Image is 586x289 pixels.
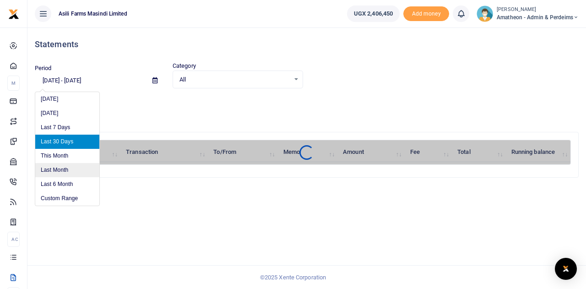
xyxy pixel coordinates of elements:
[35,177,99,191] li: Last 6 Month
[403,6,449,22] span: Add money
[354,9,393,18] span: UGX 2,406,450
[477,5,579,22] a: profile-user [PERSON_NAME] Amatheon - Admin & Perdeims
[35,191,99,206] li: Custom Range
[35,106,99,120] li: [DATE]
[497,13,579,22] span: Amatheon - Admin & Perdeims
[555,258,577,280] div: Open Intercom Messenger
[35,135,99,149] li: Last 30 Days
[347,5,400,22] a: UGX 2,406,450
[55,10,131,18] span: Asili Farms Masindi Limited
[477,5,493,22] img: profile-user
[497,6,579,14] small: [PERSON_NAME]
[35,73,145,88] input: select period
[173,61,196,71] label: Category
[35,92,99,106] li: [DATE]
[403,10,449,16] a: Add money
[8,9,19,20] img: logo-small
[35,149,99,163] li: This Month
[8,10,19,17] a: logo-small logo-large logo-large
[403,6,449,22] li: Toup your wallet
[7,76,20,91] li: M
[35,163,99,177] li: Last Month
[35,99,579,109] p: Download
[35,39,579,49] h4: Statements
[35,64,52,73] label: Period
[35,120,99,135] li: Last 7 Days
[343,5,403,22] li: Wallet ballance
[7,232,20,247] li: Ac
[179,75,290,84] span: All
